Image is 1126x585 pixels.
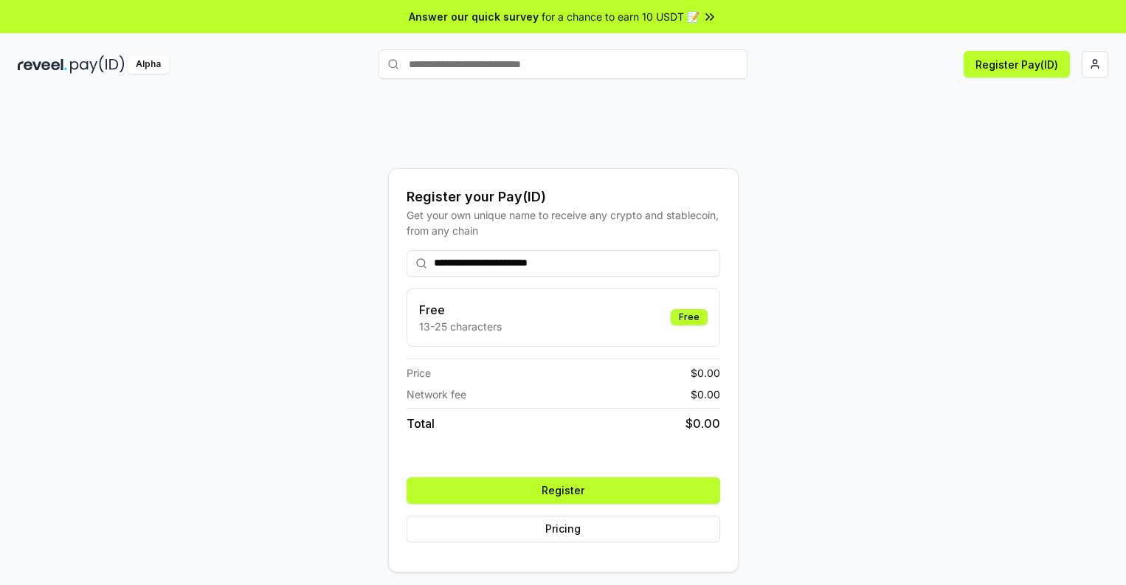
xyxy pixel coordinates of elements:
[671,309,708,325] div: Free
[128,55,169,74] div: Alpha
[407,365,431,381] span: Price
[691,365,720,381] span: $ 0.00
[964,51,1070,77] button: Register Pay(ID)
[542,9,700,24] span: for a chance to earn 10 USDT 📝
[407,387,466,402] span: Network fee
[407,187,720,207] div: Register your Pay(ID)
[419,319,502,334] p: 13-25 characters
[70,55,125,74] img: pay_id
[407,516,720,542] button: Pricing
[419,301,502,319] h3: Free
[409,9,539,24] span: Answer our quick survey
[407,477,720,504] button: Register
[691,387,720,402] span: $ 0.00
[407,207,720,238] div: Get your own unique name to receive any crypto and stablecoin, from any chain
[685,415,720,432] span: $ 0.00
[18,55,67,74] img: reveel_dark
[407,415,435,432] span: Total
